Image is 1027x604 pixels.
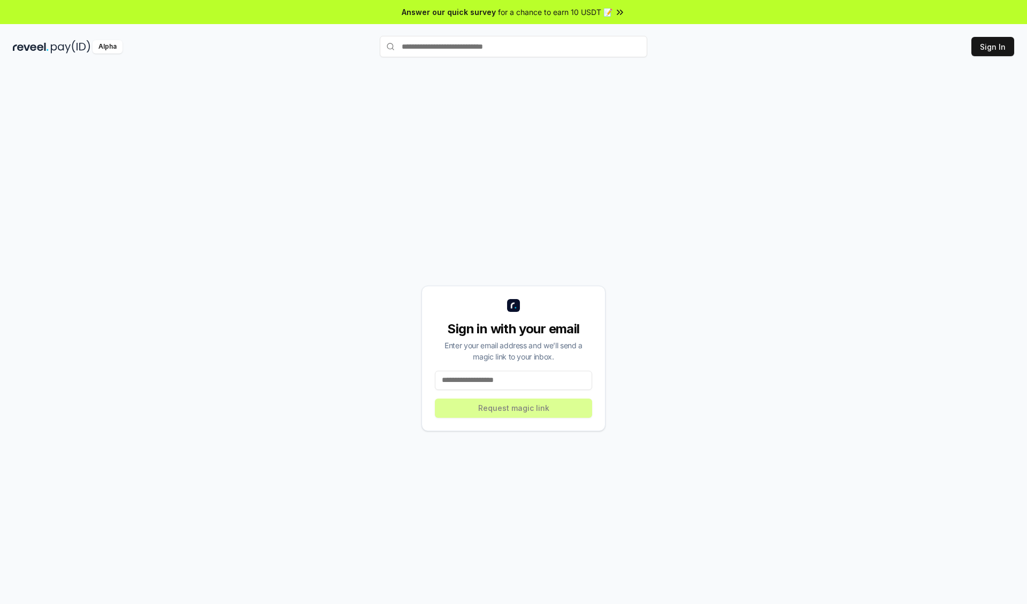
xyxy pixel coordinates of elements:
span: Answer our quick survey [402,6,496,18]
div: Sign in with your email [435,320,592,338]
img: reveel_dark [13,40,49,53]
img: logo_small [507,299,520,312]
img: pay_id [51,40,90,53]
span: for a chance to earn 10 USDT 📝 [498,6,612,18]
button: Sign In [971,37,1014,56]
div: Alpha [93,40,122,53]
div: Enter your email address and we’ll send a magic link to your inbox. [435,340,592,362]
